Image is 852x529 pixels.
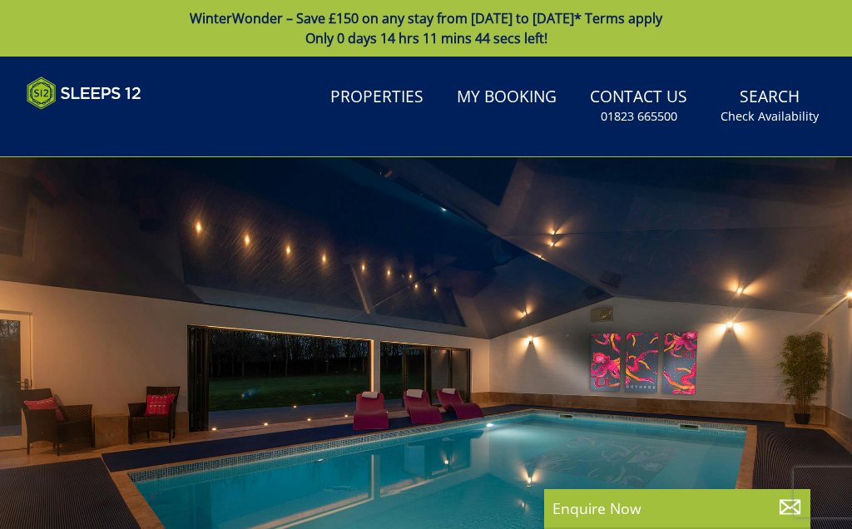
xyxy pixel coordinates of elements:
span: Only 0 days 14 hrs 11 mins 44 secs left! [305,29,547,47]
img: Sleeps 12 [27,77,141,110]
a: Properties [324,79,430,116]
a: My Booking [450,79,563,116]
a: Contact Us01823 665500 [583,79,694,133]
small: 01823 665500 [601,108,677,125]
small: Check Availability [721,108,819,125]
iframe: Customer reviews powered by Trustpilot [18,120,193,134]
a: SearchCheck Availability [714,79,825,133]
p: Enquire Now [552,497,802,519]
